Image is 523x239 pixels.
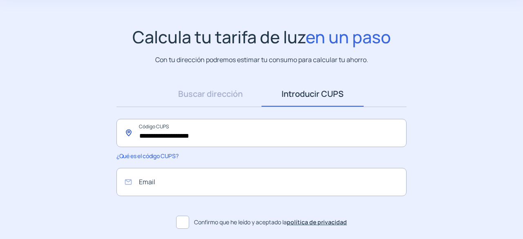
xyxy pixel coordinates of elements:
[306,25,391,48] span: en un paso
[261,81,364,107] a: Introducir CUPS
[132,27,391,47] h1: Calcula tu tarifa de luz
[159,81,261,107] a: Buscar dirección
[287,218,347,226] a: política de privacidad
[155,55,368,65] p: Con tu dirección podremos estimar tu consumo para calcular tu ahorro.
[194,218,347,227] span: Confirmo que he leído y aceptado la
[116,152,178,160] span: ¿Qué es el código CUPS?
